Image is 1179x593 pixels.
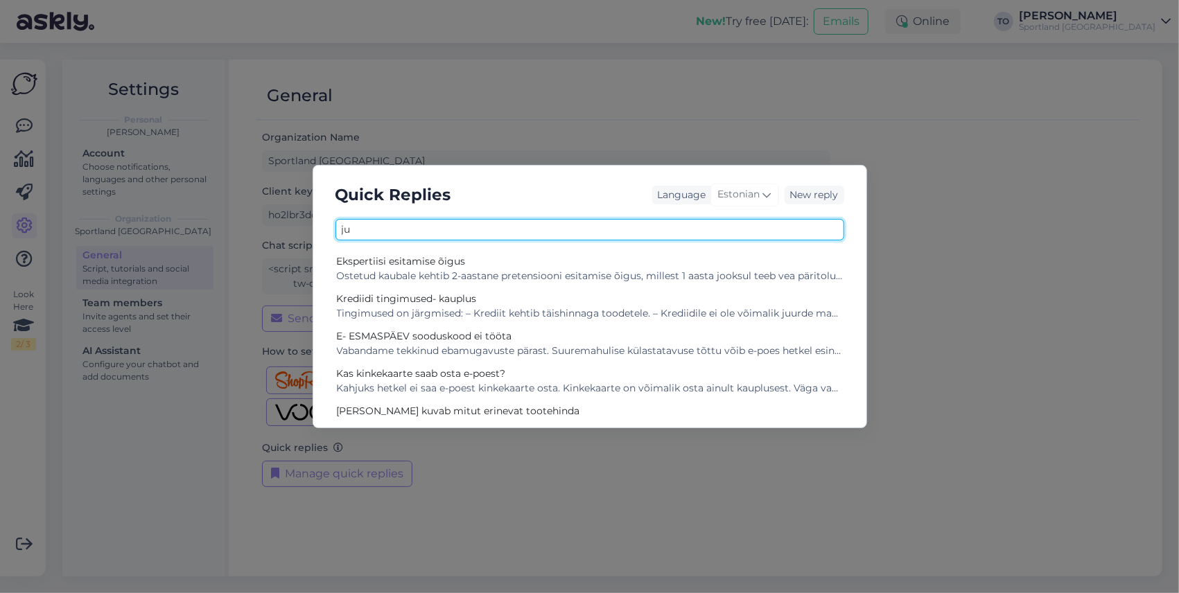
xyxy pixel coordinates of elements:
div: Kas kinkekaarte saab osta e-poest? [337,366,843,381]
div: Tingimused on järgmised: – Krediit kehtib täishinnaga toodetele. – Krediidile ei ole võimalik juu... [337,306,843,321]
input: Search for Quick Replies [335,219,844,240]
div: E- ESMASPÄEV sooduskood ei tööta [337,329,843,344]
div: Ostetud kaubale kehtib 2-aastane pretensiooni esitamise õigus, millest 1 aasta jooksul teeb vea p... [337,269,843,283]
div: Kahjuks hetkel ei saa e-poest kinkekaarte osta. Kinkekaarte on võimalik osta ainult kauplusest. V... [337,381,843,396]
div: Language [652,188,706,202]
span: Estonian [718,187,760,202]
div: New reply [785,186,844,204]
div: Ekspertiisi esitamise õigus [337,254,843,269]
h5: Quick Replies [335,182,451,208]
div: Vabandame tekkinud ebamugavuste pärast. Suuremahulise külastatavuse tõttu võib e-poes hetkel esin... [337,344,843,358]
div: Krediidi tingimused- kauplus [337,292,843,306]
div: [PERSON_NAME] kuvab mitut erinevat tootehinda [337,404,843,418]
